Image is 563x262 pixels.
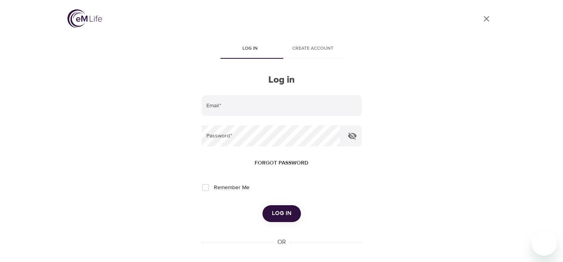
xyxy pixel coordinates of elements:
h2: Log in [202,74,362,86]
span: Remember Me [214,184,250,192]
span: Log in [272,208,292,219]
span: Log in [224,45,277,53]
button: Forgot password [251,156,312,170]
span: Create account [286,45,340,53]
button: Log in [262,205,301,222]
span: Forgot password [255,158,308,168]
div: OR [274,238,289,247]
iframe: Button to launch messaging window [532,231,557,256]
a: close [477,9,496,28]
div: disabled tabs example [202,40,362,59]
img: logo [67,9,102,28]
